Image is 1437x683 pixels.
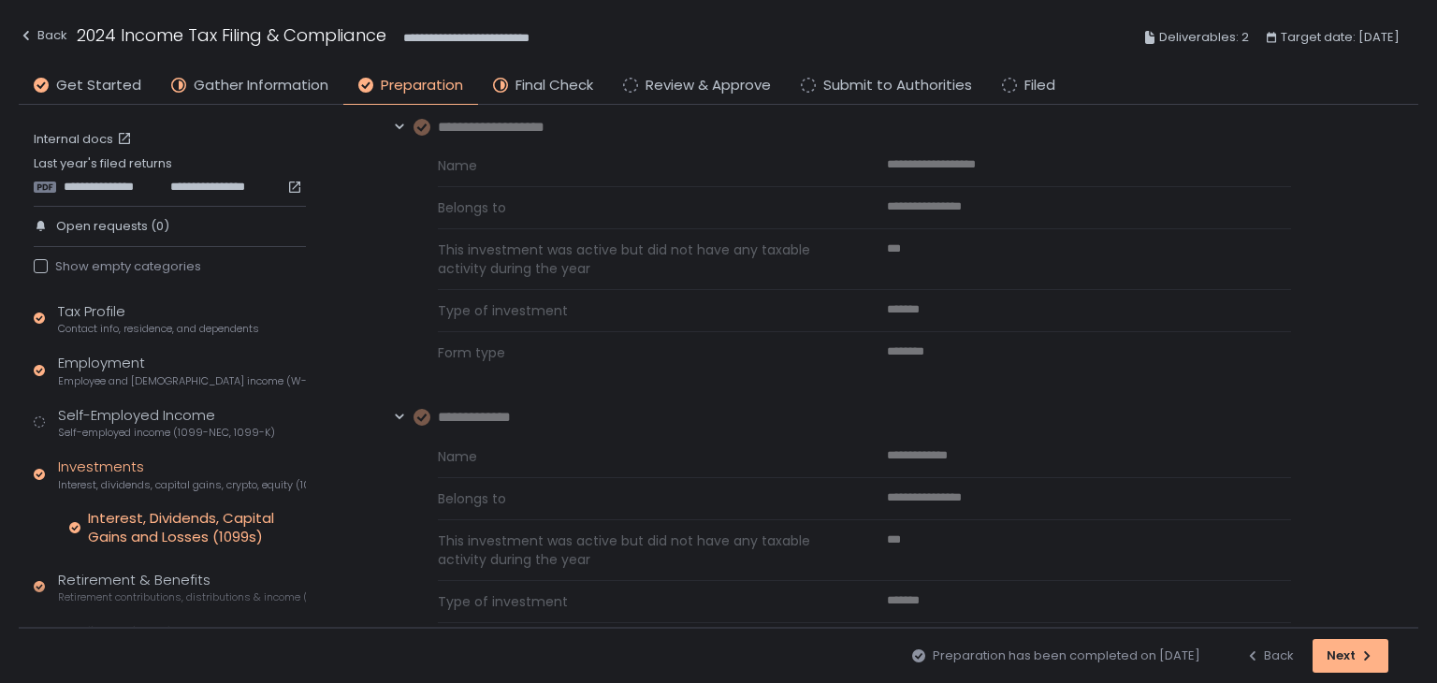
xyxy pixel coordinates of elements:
[58,478,306,492] span: Interest, dividends, capital gains, crypto, equity (1099s, K-1s)
[438,447,842,466] span: Name
[1281,26,1400,49] span: Target date: [DATE]
[19,22,67,53] button: Back
[1245,647,1294,664] div: Back
[58,426,275,440] span: Self-employed income (1099-NEC, 1099-K)
[1313,639,1388,673] button: Next
[58,301,259,337] div: Tax Profile
[56,218,169,235] span: Open requests (0)
[34,155,306,195] div: Last year's filed returns
[1327,647,1374,664] div: Next
[58,374,306,388] span: Employee and [DEMOGRAPHIC_DATA] income (W-2s)
[88,509,306,546] div: Interest, Dividends, Capital Gains and Losses (1099s)
[515,75,593,96] span: Final Check
[58,405,275,441] div: Self-Employed Income
[1024,75,1055,96] span: Filed
[438,592,842,611] span: Type of investment
[646,75,771,96] span: Review & Approve
[77,22,386,48] h1: 2024 Income Tax Filing & Compliance
[58,621,297,657] div: Family & Education
[34,131,136,148] a: Internal docs
[823,75,972,96] span: Submit to Authorities
[1159,26,1249,49] span: Deliverables: 2
[438,240,842,278] span: This investment was active but did not have any taxable activity during the year
[58,570,306,605] div: Retirement & Benefits
[58,457,306,492] div: Investments
[933,647,1200,664] span: Preparation has been completed on [DATE]
[381,75,463,96] span: Preparation
[438,343,842,362] span: Form type
[438,489,842,508] span: Belongs to
[438,156,842,175] span: Name
[58,322,259,336] span: Contact info, residence, and dependents
[194,75,328,96] span: Gather Information
[58,353,306,388] div: Employment
[438,301,842,320] span: Type of investment
[58,590,306,604] span: Retirement contributions, distributions & income (1099-R, 5498)
[56,75,141,96] span: Get Started
[438,531,842,569] span: This investment was active but did not have any taxable activity during the year
[1245,639,1294,673] button: Back
[19,24,67,47] div: Back
[438,198,842,217] span: Belongs to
